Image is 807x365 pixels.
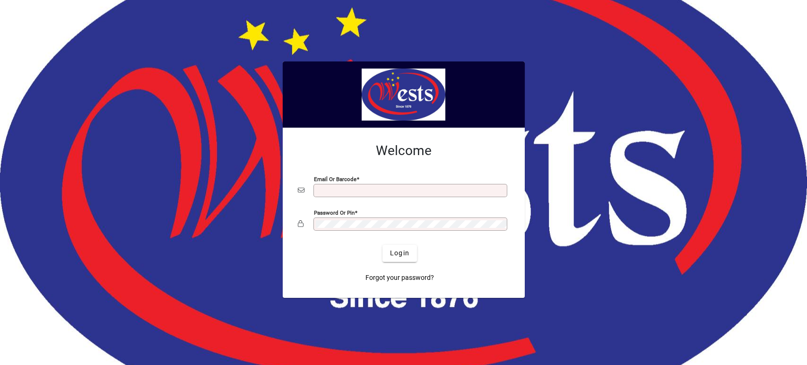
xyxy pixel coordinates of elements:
[314,209,355,216] mat-label: Password or Pin
[382,245,417,262] button: Login
[362,269,438,287] a: Forgot your password?
[365,273,434,283] span: Forgot your password?
[314,175,356,182] mat-label: Email or Barcode
[298,143,510,159] h2: Welcome
[390,248,409,258] span: Login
